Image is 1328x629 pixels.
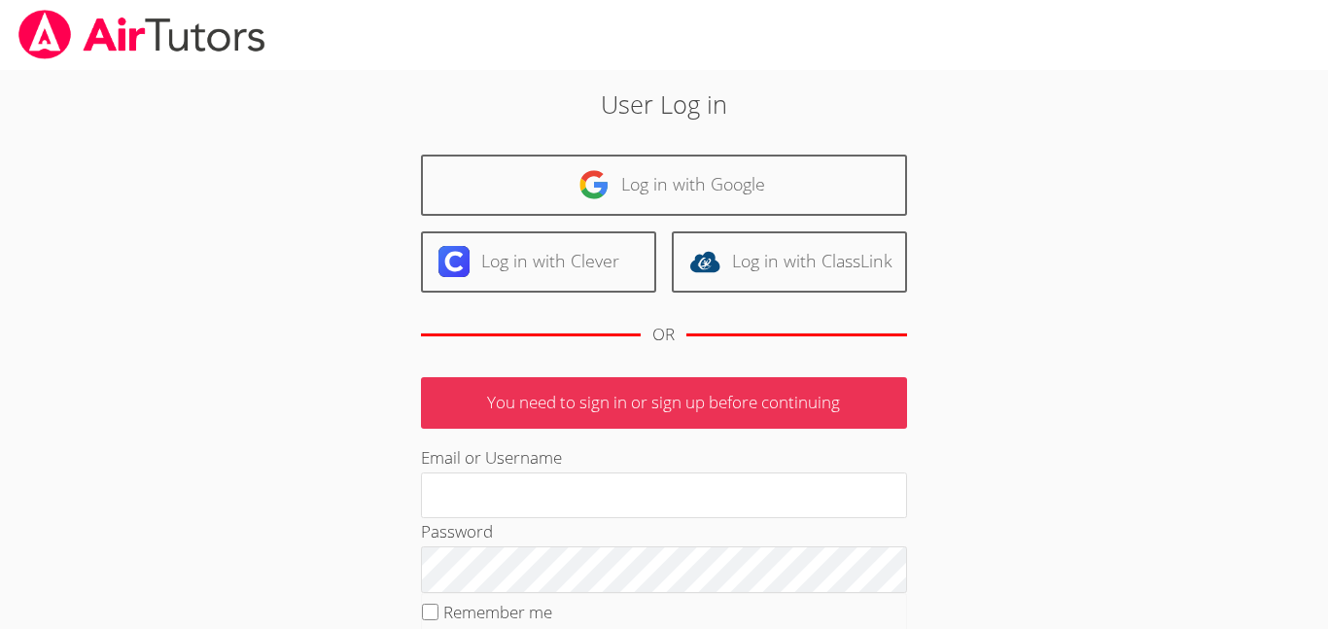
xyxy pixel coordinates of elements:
label: Email or Username [421,446,562,469]
a: Log in with Clever [421,231,656,293]
label: Password [421,520,493,542]
a: Log in with ClassLink [672,231,907,293]
h2: User Log in [305,86,1023,122]
img: google-logo-50288ca7cdecda66e5e0955fdab243c47b7ad437acaf1139b6f446037453330a.svg [578,169,610,200]
div: OR [652,321,675,349]
img: clever-logo-6eab21bc6e7a338710f1a6ff85c0baf02591cd810cc4098c63d3a4b26e2feb20.svg [438,246,470,277]
p: You need to sign in or sign up before continuing [421,377,907,429]
label: Remember me [443,601,552,623]
img: classlink-logo-d6bb404cc1216ec64c9a2012d9dc4662098be43eaf13dc465df04b49fa7ab582.svg [689,246,720,277]
img: airtutors_banner-c4298cdbf04f3fff15de1276eac7730deb9818008684d7c2e4769d2f7ddbe033.png [17,10,267,59]
a: Log in with Google [421,155,907,216]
